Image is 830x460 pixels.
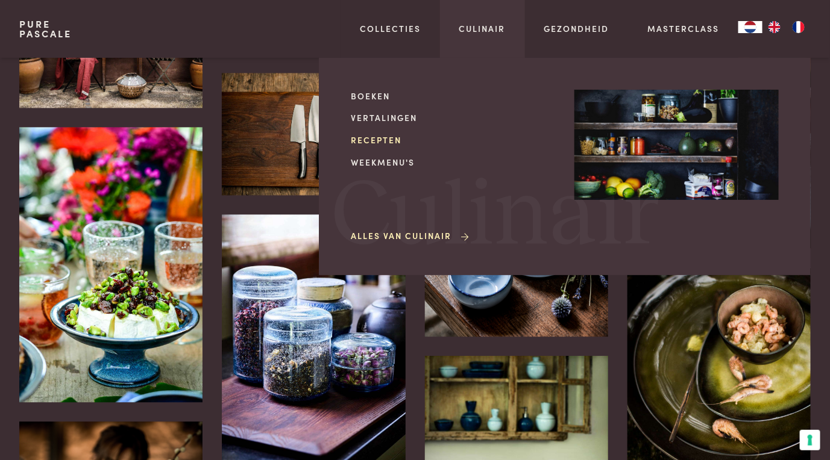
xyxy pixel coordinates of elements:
a: Vertalingen [351,111,555,124]
a: Alles van Culinair [351,229,471,242]
a: Culinair [459,22,506,35]
a: FR [787,21,811,33]
a: NL [738,21,762,33]
a: Weekmenu's [351,156,555,169]
img: Culinair [574,90,779,200]
ul: Language list [762,21,811,33]
a: Gezondheid [544,22,609,35]
a: Recepten [351,134,555,146]
aside: Language selected: Nederlands [738,21,811,33]
a: Collecties [360,22,421,35]
a: EN [762,21,787,33]
a: PurePascale [19,19,72,39]
button: Uw voorkeuren voor toestemming voor trackingtechnologieën [800,430,820,450]
a: Boeken [351,90,555,102]
div: Language [738,21,762,33]
a: Alles wat op een verhoog staat wordt speciaal. De glazen geven altijd een leuk effect op tafel, z... [19,127,203,402]
span: Culinair [332,170,659,263]
a: Messen Pure Je hoef geen hobbykok te zijn om hiermee te kunnen werken. Kleine> groentenmes voor i... [222,73,405,195]
a: Masterclass [647,22,719,35]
